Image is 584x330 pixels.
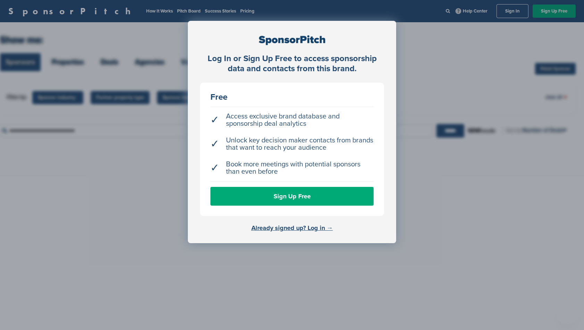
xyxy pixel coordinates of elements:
[556,302,578,324] iframe: Button to launch messaging window
[200,54,384,74] div: Log In or Sign Up Free to access sponsorship data and contacts from this brand.
[251,224,333,232] a: Already signed up? Log in →
[210,140,219,148] span: ✓
[210,93,374,101] div: Free
[210,164,219,172] span: ✓
[210,116,219,124] span: ✓
[210,157,374,179] li: Book more meetings with potential sponsors than even before
[210,187,374,206] a: Sign Up Free
[210,109,374,131] li: Access exclusive brand database and sponsorship deal analytics
[210,133,374,155] li: Unlock key decision maker contacts from brands that want to reach your audience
